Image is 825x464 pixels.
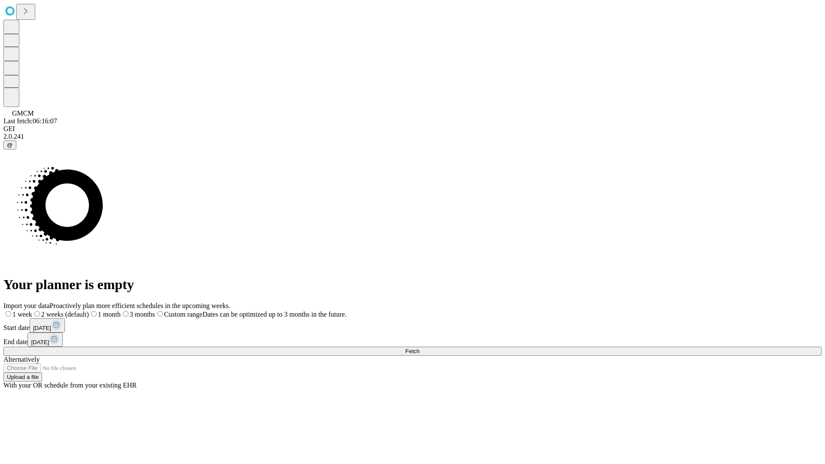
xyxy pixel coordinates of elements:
[3,117,57,125] span: Last fetch: 06:16:07
[33,325,51,331] span: [DATE]
[405,348,419,354] span: Fetch
[3,333,822,347] div: End date
[27,333,63,347] button: [DATE]
[12,311,32,318] span: 1 week
[91,311,97,317] input: 1 month
[41,311,89,318] span: 2 weeks (default)
[6,311,11,317] input: 1 week
[202,311,346,318] span: Dates can be optimized up to 3 months in the future.
[3,277,822,293] h1: Your planner is empty
[3,356,40,363] span: Alternatively
[157,311,163,317] input: Custom rangeDates can be optimized up to 3 months in the future.
[3,318,822,333] div: Start date
[3,140,16,150] button: @
[3,125,822,133] div: GEI
[3,133,822,140] div: 2.0.241
[98,311,121,318] span: 1 month
[12,110,34,117] span: GMCM
[30,318,65,333] button: [DATE]
[3,382,137,389] span: With your OR schedule from your existing EHR
[31,339,49,345] span: [DATE]
[50,302,230,309] span: Proactively plan more efficient schedules in the upcoming weeks.
[7,142,13,148] span: @
[3,372,42,382] button: Upload a file
[130,311,155,318] span: 3 months
[164,311,202,318] span: Custom range
[3,302,50,309] span: Import your data
[34,311,40,317] input: 2 weeks (default)
[123,311,128,317] input: 3 months
[3,347,822,356] button: Fetch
